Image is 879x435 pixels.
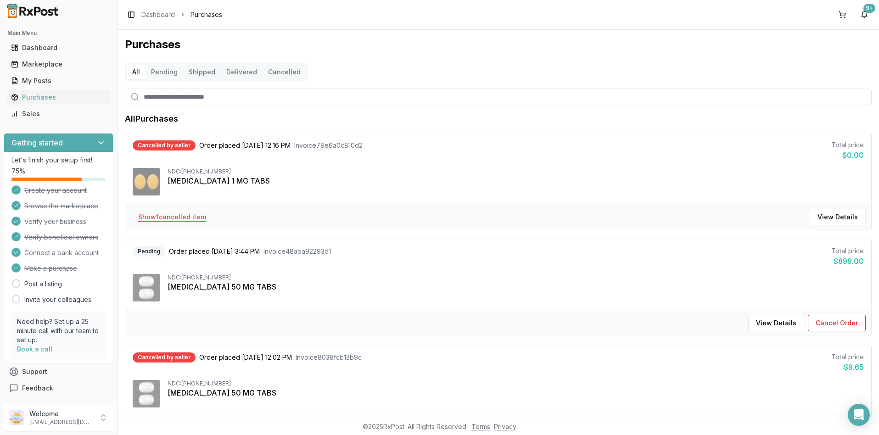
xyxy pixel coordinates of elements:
[471,423,490,430] a: Terms
[221,65,263,79] button: Delivered
[11,167,25,176] span: 75 %
[133,380,160,407] img: Ubrelvy 50 MG TABS
[168,168,864,175] div: NDC: [PHONE_NUMBER]
[168,387,864,398] div: [MEDICAL_DATA] 50 MG TABS
[294,141,363,150] span: Invoice 78e6a0c810d2
[168,281,864,292] div: [MEDICAL_DATA] 50 MG TABS
[11,156,106,165] p: Let's finish your setup first!
[263,65,306,79] button: Cancelled
[29,409,93,418] p: Welcome
[168,380,864,387] div: NDC: [PHONE_NUMBER]
[296,353,362,362] span: Invoice 8038fcb13b9c
[857,7,872,22] button: 9+
[133,274,160,301] img: Ubrelvy 50 MG TABS
[24,295,91,304] a: Invite your colleagues
[4,380,113,396] button: Feedback
[4,363,113,380] button: Support
[127,65,146,79] button: All
[141,10,222,19] nav: breadcrumb
[17,317,100,345] p: Need help? Set up a 25 minute call with our team to set up.
[133,140,196,151] div: Cancelled by seller
[4,57,113,72] button: Marketplace
[831,140,864,150] div: Total price
[131,209,213,225] button: Show1cancelled item
[22,384,53,393] span: Feedback
[9,410,24,425] img: User avatar
[11,43,106,52] div: Dashboard
[808,315,866,331] button: Cancel Order
[11,109,106,118] div: Sales
[141,10,175,19] a: Dashboard
[831,362,864,373] div: $9.65
[4,40,113,55] button: Dashboard
[24,233,98,242] span: Verify beneficial owners
[4,106,113,121] button: Sales
[146,65,183,79] button: Pending
[4,73,113,88] button: My Posts
[11,137,63,148] h3: Getting started
[24,248,99,257] span: Connect a bank account
[831,256,864,267] div: $899.00
[7,89,110,106] a: Purchases
[190,10,222,19] span: Purchases
[199,141,291,150] span: Order placed [DATE] 12:16 PM
[831,150,864,161] div: $0.00
[11,60,106,69] div: Marketplace
[263,247,331,256] span: Invoice 48aba92293d1
[831,246,864,256] div: Total price
[11,93,106,102] div: Purchases
[7,106,110,122] a: Sales
[125,112,178,125] h1: All Purchases
[4,90,113,105] button: Purchases
[24,279,62,289] a: Post a listing
[810,209,866,225] button: View Details
[199,353,292,362] span: Order placed [DATE] 12:02 PM
[863,4,875,13] div: 9+
[133,246,165,257] div: Pending
[133,168,160,195] img: Rexulti 1 MG TABS
[7,39,110,56] a: Dashboard
[29,418,93,426] p: [EMAIL_ADDRESS][DOMAIN_NAME]
[4,4,62,18] img: RxPost Logo
[169,247,260,256] span: Order placed [DATE] 3:44 PM
[24,264,77,273] span: Make a purchase
[24,201,98,211] span: Browse the marketplace
[7,56,110,72] a: Marketplace
[831,352,864,362] div: Total price
[183,65,221,79] button: Shipped
[11,76,106,85] div: My Posts
[7,72,110,89] a: My Posts
[168,175,864,186] div: [MEDICAL_DATA] 1 MG TABS
[748,315,804,331] button: View Details
[24,217,86,226] span: Verify your business
[7,29,110,37] h2: Main Menu
[133,352,196,362] div: Cancelled by seller
[494,423,516,430] a: Privacy
[125,37,872,52] h1: Purchases
[17,345,52,353] a: Book a call
[168,274,864,281] div: NDC: [PHONE_NUMBER]
[24,186,87,195] span: Create your account
[848,404,870,426] div: Open Intercom Messenger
